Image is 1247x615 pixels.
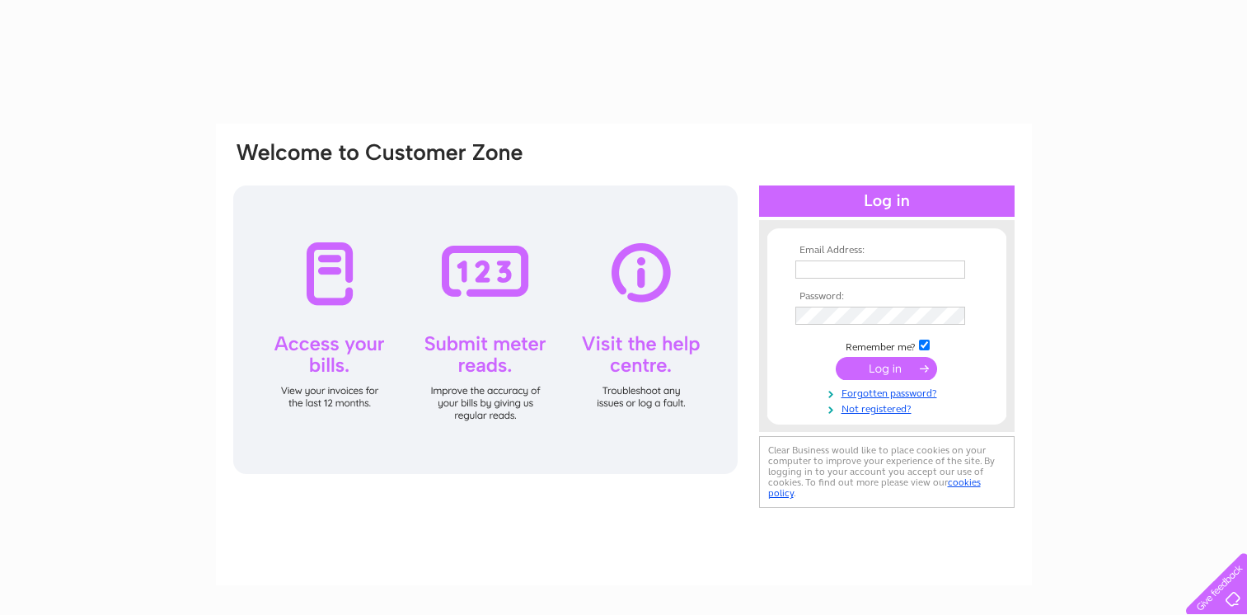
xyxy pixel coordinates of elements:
[759,436,1015,508] div: Clear Business would like to place cookies on your computer to improve your experience of the sit...
[791,291,982,303] th: Password:
[836,357,937,380] input: Submit
[791,337,982,354] td: Remember me?
[791,245,982,256] th: Email Address:
[795,400,982,415] a: Not registered?
[768,477,981,499] a: cookies policy
[795,384,982,400] a: Forgotten password?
